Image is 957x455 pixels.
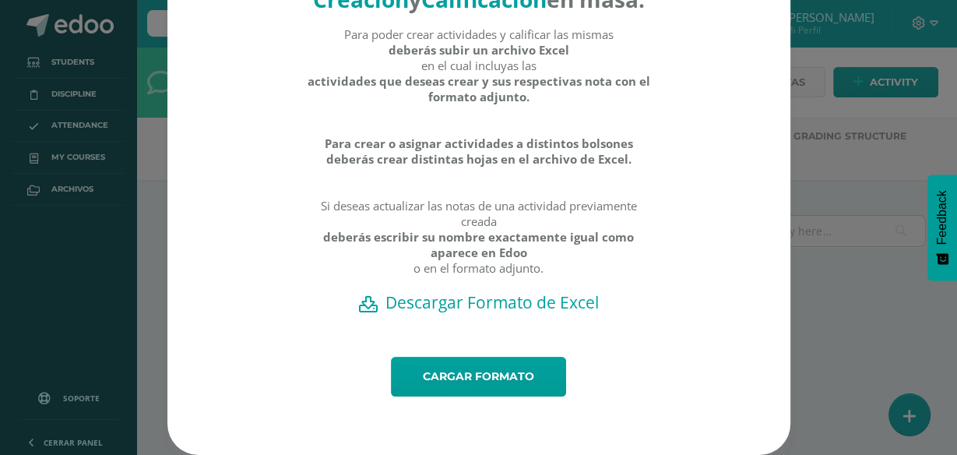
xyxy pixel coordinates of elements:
[391,357,566,397] a: Cargar formato
[306,73,651,104] strong: actividades que deseas crear y sus respectivas nota con el formato adjunto.
[927,175,957,280] button: Feedback - Mostrar encuesta
[306,229,651,260] strong: deberás escribir su nombre exactamente igual como aparece en Edoo
[195,291,763,313] a: Descargar Formato de Excel
[306,136,651,167] strong: Para crear o asignar actividades a distintos bolsones deberás crear distintas hojas en el archivo...
[306,26,651,291] div: Para poder crear actividades y calificar las mismas en el cual incluyas las Si deseas actualizar ...
[935,190,949,245] span: Feedback
[389,42,569,58] strong: deberás subir un archivo Excel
